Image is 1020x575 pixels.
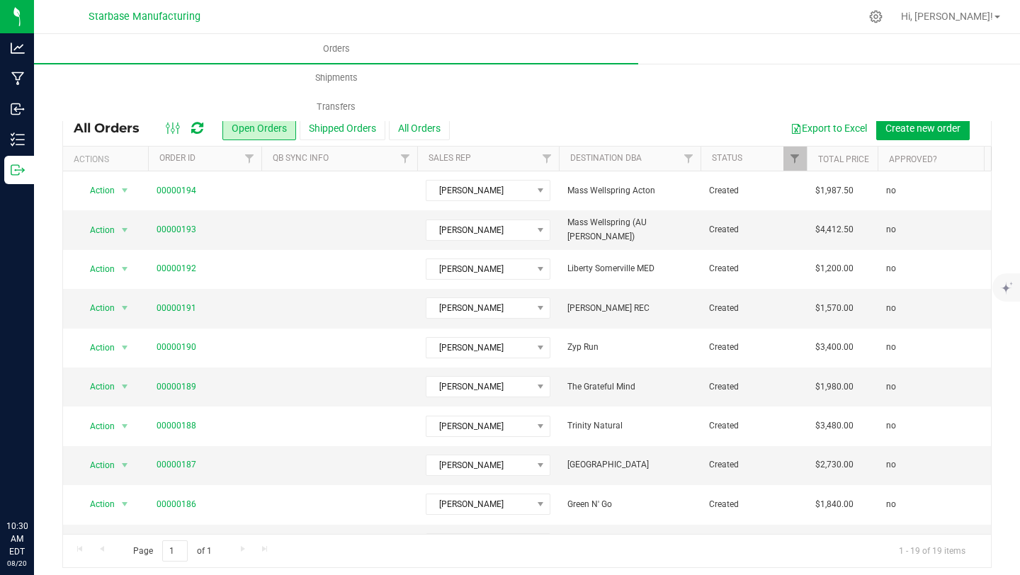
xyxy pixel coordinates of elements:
[886,498,896,511] span: no
[886,419,896,433] span: no
[77,259,115,279] span: Action
[157,302,196,315] a: 00000191
[157,458,196,472] a: 00000187
[77,298,115,318] span: Action
[815,341,854,354] span: $3,400.00
[815,419,854,433] span: $3,480.00
[709,419,798,433] span: Created
[426,455,532,475] span: [PERSON_NAME]
[157,380,196,394] a: 00000189
[14,462,57,504] iframe: Resource center
[885,123,960,134] span: Create new order
[11,72,25,86] inline-svg: Manufacturing
[426,181,532,200] span: [PERSON_NAME]
[429,153,471,163] a: Sales Rep
[815,262,854,275] span: $1,200.00
[116,181,134,200] span: select
[709,458,798,472] span: Created
[159,153,195,163] a: Order ID
[74,154,142,164] div: Actions
[815,223,854,237] span: $4,412.50
[867,10,885,23] div: Manage settings
[783,147,807,171] a: Filter
[116,220,134,240] span: select
[426,338,532,358] span: [PERSON_NAME]
[162,540,188,562] input: 1
[815,498,854,511] span: $1,840.00
[426,298,532,318] span: [PERSON_NAME]
[709,184,798,198] span: Created
[567,419,692,433] span: Trinity Natural
[709,302,798,315] span: Created
[781,116,876,140] button: Export to Excel
[818,154,869,164] a: Total Price
[394,147,417,171] a: Filter
[815,184,854,198] span: $1,987.50
[570,153,642,163] a: Destination DBA
[567,341,692,354] span: Zyp Run
[304,42,369,55] span: Orders
[238,147,261,171] a: Filter
[709,223,798,237] span: Created
[77,455,115,475] span: Action
[77,377,115,397] span: Action
[273,153,329,163] a: QB Sync Info
[116,259,134,279] span: select
[77,220,115,240] span: Action
[426,259,532,279] span: [PERSON_NAME]
[157,184,196,198] a: 00000194
[34,63,638,93] a: Shipments
[426,377,532,397] span: [PERSON_NAME]
[11,163,25,177] inline-svg: Outbound
[889,154,937,164] a: Approved?
[567,216,692,243] span: Mass Wellspring (AU [PERSON_NAME])
[815,458,854,472] span: $2,730.00
[535,147,559,171] a: Filter
[712,153,742,163] a: Status
[297,101,375,113] span: Transfers
[116,494,134,514] span: select
[567,380,692,394] span: The Grateful Mind
[121,540,223,562] span: Page of 1
[426,494,532,514] span: [PERSON_NAME]
[77,338,115,358] span: Action
[6,520,28,558] p: 10:30 AM EDT
[74,120,154,136] span: All Orders
[567,458,692,472] span: [GEOGRAPHIC_DATA]
[34,92,638,122] a: Transfers
[77,181,115,200] span: Action
[886,302,896,315] span: no
[888,540,977,562] span: 1 - 19 of 19 items
[11,132,25,147] inline-svg: Inventory
[815,380,854,394] span: $1,980.00
[116,377,134,397] span: select
[886,262,896,275] span: no
[296,72,377,84] span: Shipments
[157,341,196,354] a: 00000190
[157,262,196,275] a: 00000192
[157,419,196,433] a: 00000188
[709,380,798,394] span: Created
[901,11,993,22] span: Hi, [PERSON_NAME]!
[709,341,798,354] span: Created
[77,416,115,436] span: Action
[886,184,896,198] span: no
[89,11,200,23] span: Starbase Manufacturing
[116,416,134,436] span: select
[426,220,532,240] span: [PERSON_NAME]
[157,498,196,511] a: 00000186
[815,302,854,315] span: $1,570.00
[426,416,532,436] span: [PERSON_NAME]
[11,41,25,55] inline-svg: Analytics
[567,262,692,275] span: Liberty Somerville MED
[886,380,896,394] span: no
[567,184,692,198] span: Mass Wellspring Acton
[886,458,896,472] span: no
[677,147,701,171] a: Filter
[567,498,692,511] span: Green N' Go
[11,102,25,116] inline-svg: Inbound
[709,498,798,511] span: Created
[222,116,296,140] button: Open Orders
[116,298,134,318] span: select
[886,341,896,354] span: no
